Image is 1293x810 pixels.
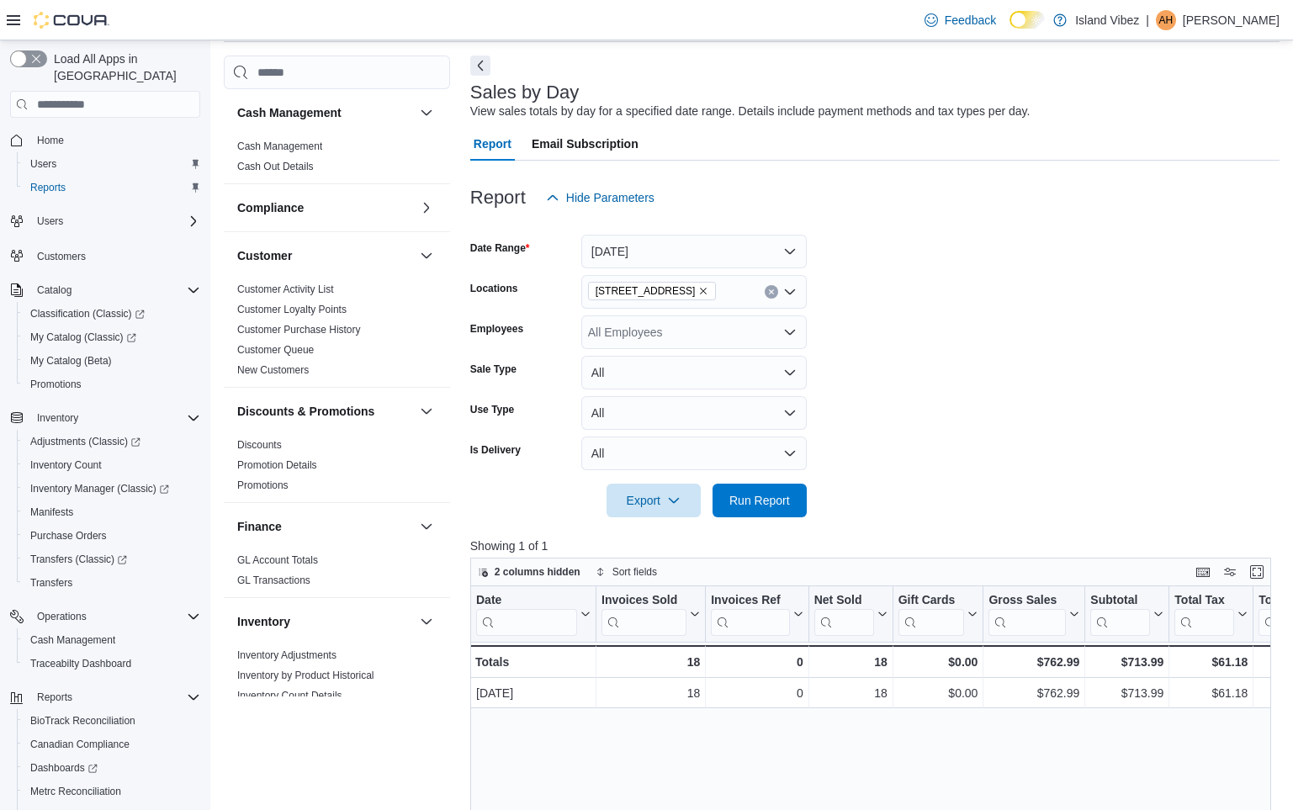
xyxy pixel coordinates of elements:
[24,304,151,324] a: Classification (Classic)
[237,304,347,315] a: Customer Loyalty Points
[581,437,807,470] button: All
[1174,683,1248,703] div: $61.18
[237,670,374,681] a: Inventory by Product Historical
[24,479,200,499] span: Inventory Manager (Classic)
[24,549,200,569] span: Transfers (Classic)
[30,435,140,448] span: Adjustments (Classic)
[898,593,978,636] button: Gift Cards
[24,502,200,522] span: Manifests
[237,613,413,630] button: Inventory
[617,484,691,517] span: Export
[729,492,790,509] span: Run Report
[898,593,964,609] div: Gift Cards
[17,756,207,780] a: Dashboards
[601,652,700,672] div: 18
[470,322,523,336] label: Employees
[988,593,1079,636] button: Gross Sales
[30,529,107,543] span: Purchase Orders
[224,279,450,387] div: Customer
[607,484,701,517] button: Export
[30,157,56,171] span: Users
[37,134,64,147] span: Home
[589,562,664,582] button: Sort fields
[237,613,290,630] h3: Inventory
[24,431,200,452] span: Adjustments (Classic)
[1009,11,1045,29] input: Dark Mode
[588,282,717,300] span: 18 Roosevelt Ave
[783,285,797,299] button: Open list of options
[1220,562,1240,582] button: Display options
[1090,593,1163,636] button: Subtotal
[24,711,142,731] a: BioTrack Reconciliation
[34,12,109,29] img: Cova
[17,453,207,477] button: Inventory Count
[24,630,200,650] span: Cash Management
[237,554,318,566] a: GL Account Totals
[237,324,361,336] a: Customer Purchase History
[30,606,200,627] span: Operations
[237,104,342,121] h3: Cash Management
[783,326,797,339] button: Open list of options
[532,127,639,161] span: Email Subscription
[24,758,104,778] a: Dashboards
[24,304,200,324] span: Classification (Classic)
[988,593,1066,636] div: Gross Sales
[470,82,580,103] h3: Sales by Day
[476,593,577,609] div: Date
[17,571,207,595] button: Transfers
[24,374,88,394] a: Promotions
[1183,10,1280,30] p: [PERSON_NAME]
[601,683,700,703] div: 18
[596,283,696,299] span: [STREET_ADDRESS]
[1156,10,1176,30] div: Alexis Henderson
[475,652,591,672] div: Totals
[24,573,79,593] a: Transfers
[30,245,200,266] span: Customers
[24,327,143,347] a: My Catalog (Classic)
[17,152,207,176] button: Users
[612,565,657,579] span: Sort fields
[1174,593,1234,609] div: Total Tax
[24,455,109,475] a: Inventory Count
[30,553,127,566] span: Transfers (Classic)
[581,235,807,268] button: [DATE]
[24,781,200,802] span: Metrc Reconciliation
[416,516,437,537] button: Finance
[24,526,200,546] span: Purchase Orders
[1075,10,1139,30] p: Island Vibez
[1090,593,1150,609] div: Subtotal
[224,435,450,502] div: Discounts & Promotions
[30,378,82,391] span: Promotions
[24,654,200,674] span: Traceabilty Dashboard
[237,247,292,264] h3: Customer
[3,209,207,233] button: Users
[24,711,200,731] span: BioTrack Reconciliation
[24,654,138,674] a: Traceabilty Dashboard
[17,500,207,524] button: Manifests
[237,199,413,216] button: Compliance
[30,211,70,231] button: Users
[898,652,978,672] div: $0.00
[24,374,200,394] span: Promotions
[24,630,122,650] a: Cash Management
[601,593,686,636] div: Invoices Sold
[30,458,102,472] span: Inventory Count
[30,738,130,751] span: Canadian Compliance
[1090,652,1163,672] div: $713.99
[237,479,289,491] a: Promotions
[24,431,147,452] a: Adjustments (Classic)
[237,199,304,216] h3: Compliance
[24,734,200,754] span: Canadian Compliance
[813,593,873,636] div: Net Sold
[1146,10,1149,30] p: |
[30,657,131,670] span: Traceabilty Dashboard
[470,188,526,208] h3: Report
[24,177,200,198] span: Reports
[988,683,1079,703] div: $762.99
[17,709,207,733] button: BioTrack Reconciliation
[37,214,63,228] span: Users
[3,278,207,302] button: Catalog
[237,161,314,172] a: Cash Out Details
[30,687,200,707] span: Reports
[224,136,450,183] div: Cash Management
